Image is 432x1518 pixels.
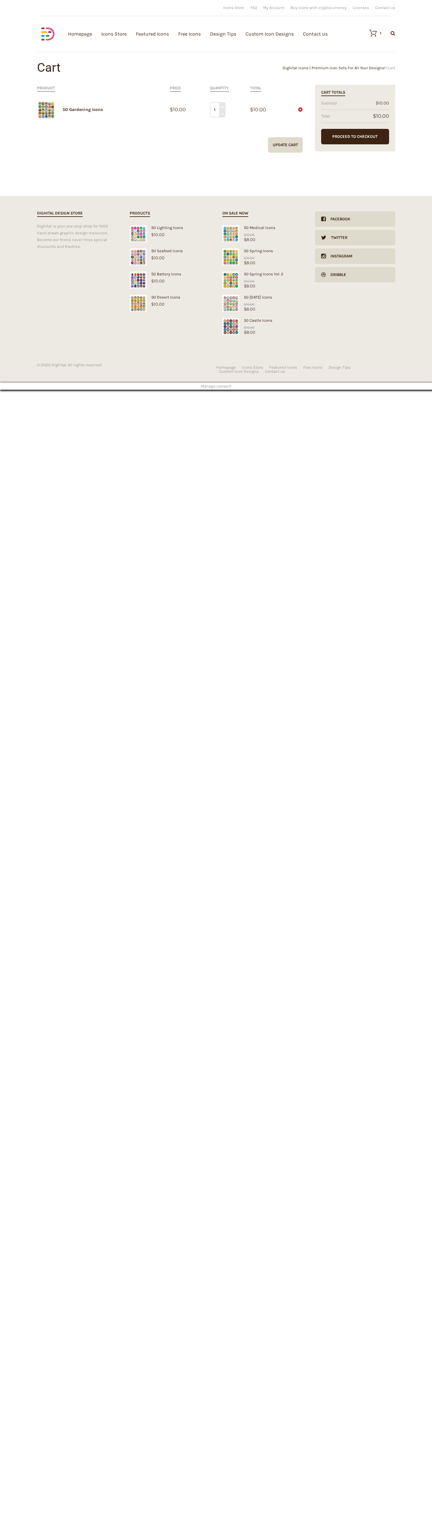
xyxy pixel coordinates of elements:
a: Licenses [353,6,369,10]
a: Custom Icon Designs [219,369,259,373]
bdi: 10.00 [244,256,254,260]
div: Instagram [326,248,352,264]
div: 50 Spring Icons Vol. 2 [222,272,303,276]
img: Medical Icons [222,225,239,242]
span: $ [244,283,246,288]
span: $ [151,232,154,237]
span: $ [244,330,246,335]
span: $ [151,278,154,283]
div: 50 Spring Icons [222,248,303,253]
h2: Dighital Design Store [37,210,83,217]
bdi: 10.00 [151,255,165,260]
a: 50 Seafood Icons$10.00 [130,248,210,260]
img: Spring Icons [222,248,239,265]
div: > [216,66,395,70]
a: Twitter [315,230,395,245]
a: Dribble [315,267,395,282]
span: $ [244,307,246,312]
a: Castle Icons50 Castle Icons$8.00 [222,318,303,335]
bdi: 8.00 [244,307,255,312]
div: 50 Battery Icons [130,272,210,276]
a: Contact us [375,6,395,10]
a: Spring Icons50 Spring Icons$8.00 [222,248,303,265]
span: Cart [388,66,395,70]
a: 1 [363,29,381,37]
div: 50 Castle Icons [222,318,303,323]
a: Buy icons with cryptocurrency [291,6,346,10]
th: Subtotal [321,97,345,110]
div: Facebook [326,211,350,227]
span: $ [170,107,173,112]
h2: On sale now [222,210,248,217]
span: $ [250,107,253,112]
span: Product [37,86,55,92]
span: $ [244,260,246,265]
th: Total [321,110,345,123]
img: Castle Icons [222,318,239,335]
div: 50 Lighting Icons [130,225,210,230]
input: Update Cart [268,137,303,153]
bdi: 8.00 [244,283,255,288]
div: 1 [380,31,381,35]
h1: Cart [37,61,216,74]
h2: Products [130,210,150,217]
img: Gardening Icons [37,100,56,119]
bdi: 10.00 [151,232,165,237]
div: 50 [DATE] Icons [222,295,303,299]
bdi: 10.00 [151,278,165,283]
a: Design Tips [329,365,350,369]
span: Price [170,86,181,92]
a: Free Icons [303,365,322,369]
a: Icons Store [242,365,263,369]
bdi: 10.00 [373,113,389,119]
input: Qty [210,102,224,117]
bdi: 10.00 [244,233,254,237]
div: Twitter [326,230,347,245]
span: $ [376,100,378,105]
bdi: 10.00 [244,325,254,330]
bdi: 10.00 [170,107,186,112]
span: $ [244,325,246,330]
span: $ [244,279,246,283]
a: Homepage [216,365,236,369]
span: Quantity [210,86,229,92]
div: 50 Desert Icons [130,295,210,299]
a: 50 Gardening Icons [63,107,103,112]
a: Dighital Icons | Premium Icon Sets For All Your Designs! [283,66,385,70]
span: $ [151,255,154,260]
a: 50 Battery Icons$10.00 [130,272,210,283]
a: My Account [263,6,284,10]
a: 50 Desert Icons$10.00 [130,295,210,307]
a: Instagram [315,248,395,264]
a: Remove this item [290,106,303,113]
a: FAQ [250,6,257,10]
div: © 2020 Dighital. All rights reserved. [37,363,216,367]
bdi: 10.00 [244,279,254,283]
img: Spring Icons [222,272,239,289]
bdi: 10.00 [151,302,165,307]
span: $ [244,237,246,242]
a: Medical Icons50 Medical Icons$8.00 [222,225,303,242]
div: Dighital is your one stop shop for 100% hand drawn graphic design resources. Become our friend ne... [37,223,117,250]
span: $ [244,233,246,237]
img: Easter Icons [222,295,239,312]
bdi: 10.00 [376,100,389,105]
span: Total [250,86,261,92]
span: $ [151,302,154,307]
span: $ [373,113,376,119]
a: Featured Icons [269,365,297,369]
h2: Cart Totals [321,89,345,96]
a: Proceed to Checkout [321,129,389,144]
div: Dribble [326,267,346,282]
span: $ [244,256,246,260]
a: Easter Icons50 [DATE] Icons$8.00 [222,295,303,312]
span: Manage consent [201,384,232,388]
div: 50 Medical Icons [222,225,303,230]
bdi: 8.00 [244,260,255,265]
a: 50 Lighting Icons$10.00 [130,225,210,237]
a: Icons Store [223,6,244,10]
a: Contact us [265,369,285,373]
bdi: 8.00 [244,330,255,335]
bdi: 10.00 [244,302,254,307]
